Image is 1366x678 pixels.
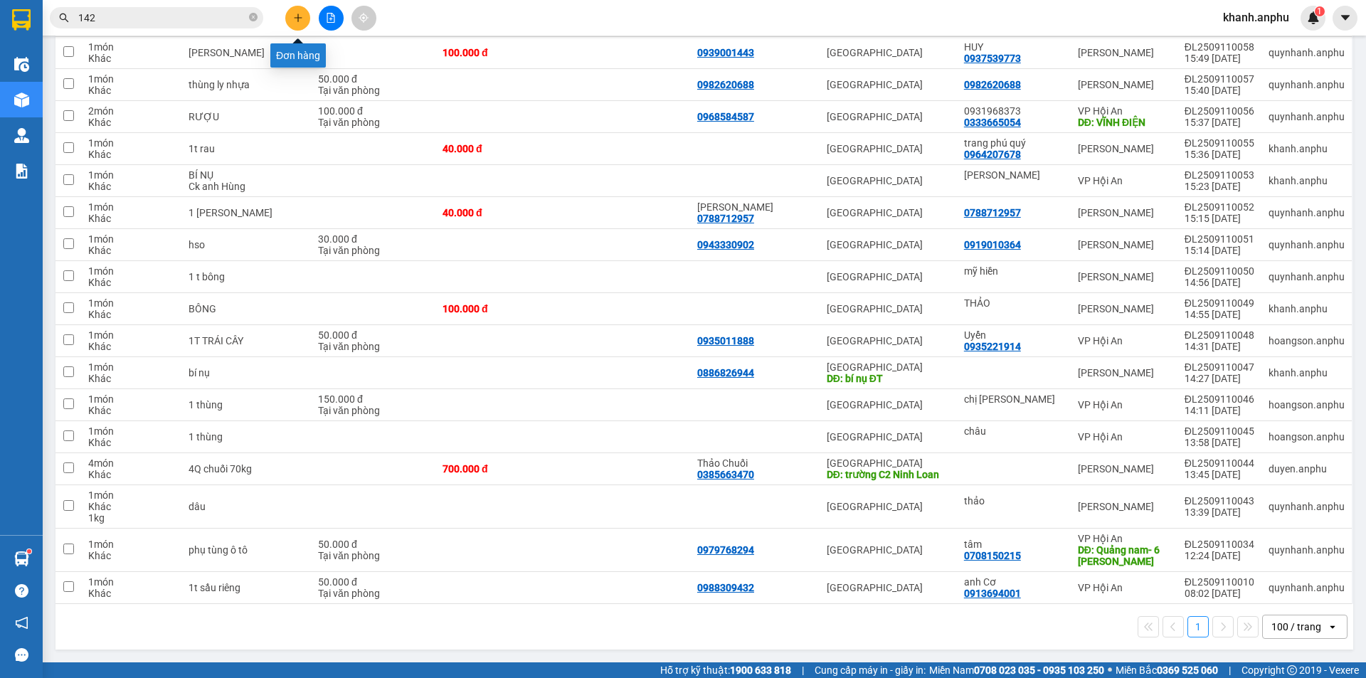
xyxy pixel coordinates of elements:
[1078,175,1170,186] div: VP Hội An
[88,137,174,149] div: 1 món
[88,341,174,352] div: Khác
[88,361,174,373] div: 1 món
[189,47,304,58] div: thùng rau
[88,309,174,320] div: Khác
[1307,11,1320,24] img: icon-new-feature
[827,457,950,469] div: [GEOGRAPHIC_DATA]
[318,105,428,117] div: 100.000 đ
[318,73,428,85] div: 50.000 đ
[326,13,336,23] span: file-add
[697,457,812,469] div: Thảo Chuối
[1078,271,1170,282] div: [PERSON_NAME]
[14,551,29,566] img: warehouse-icon
[88,53,174,64] div: Khác
[1185,169,1254,181] div: ĐL2509110053
[14,164,29,179] img: solution-icon
[697,79,754,90] div: 0982620688
[189,399,304,410] div: 1 thùng
[1078,143,1170,154] div: [PERSON_NAME]
[12,12,34,27] span: Gửi:
[88,425,174,437] div: 1 món
[14,57,29,72] img: warehouse-icon
[964,117,1021,128] div: 0333665054
[1269,399,1345,410] div: hoangson.anphu
[1185,588,1254,599] div: 08:02 [DATE]
[285,6,310,31] button: plus
[827,79,950,90] div: [GEOGRAPHIC_DATA]
[1185,265,1254,277] div: ĐL2509110050
[1078,207,1170,218] div: [PERSON_NAME]
[1269,501,1345,512] div: quynhanh.anphu
[1339,11,1352,24] span: caret-down
[318,588,428,599] div: Tại văn phòng
[88,265,174,277] div: 1 món
[88,512,174,524] div: 1 kg
[1269,544,1345,556] div: quynhanh.anphu
[1269,175,1345,186] div: khanh.anphu
[14,92,29,107] img: warehouse-icon
[1269,143,1345,154] div: khanh.anphu
[964,495,1064,507] div: thảo
[964,207,1021,218] div: 0788712957
[1185,425,1254,437] div: ĐL2509110045
[1315,6,1325,16] sup: 1
[1185,53,1254,64] div: 15:49 [DATE]
[189,207,304,218] div: 1 thùng hồng
[929,662,1104,678] span: Miền Nam
[697,335,754,346] div: 0935011888
[88,85,174,96] div: Khác
[964,149,1021,160] div: 0964207678
[166,44,311,61] div: Hòan
[1185,117,1254,128] div: 15:37 [DATE]
[964,329,1064,341] div: Uyển
[88,105,174,117] div: 2 món
[827,239,950,250] div: [GEOGRAPHIC_DATA]
[1185,550,1254,561] div: 12:24 [DATE]
[1185,393,1254,405] div: ĐL2509110046
[1269,303,1345,314] div: khanh.anphu
[1185,469,1254,480] div: 13:45 [DATE]
[802,662,804,678] span: |
[189,181,304,192] div: Ck anh Hùng
[189,431,304,443] div: 1 thùng
[964,239,1021,250] div: 0919010364
[88,213,174,224] div: Khác
[88,297,174,309] div: 1 món
[1317,6,1322,16] span: 1
[697,544,754,556] div: 0979768294
[660,662,791,678] span: Hỗ trợ kỹ thuật:
[1269,582,1345,593] div: quynhanh.anphu
[14,128,29,143] img: warehouse-icon
[319,6,344,31] button: file-add
[189,303,304,314] div: BÔNG
[164,93,246,108] span: CHƯA CƯỚC :
[1078,303,1170,314] div: [PERSON_NAME]
[697,201,812,213] div: Trí Kiên
[827,582,950,593] div: [GEOGRAPHIC_DATA]
[815,662,926,678] span: Cung cấp máy in - giấy in:
[1078,367,1170,378] div: [PERSON_NAME]
[189,501,304,512] div: dâu
[12,44,157,64] div: 0354219650
[697,469,754,480] div: 0385663470
[1078,582,1170,593] div: VP Hội An
[1185,361,1254,373] div: ĐL2509110047
[1185,457,1254,469] div: ĐL2509110044
[964,393,1064,405] div: chị Anh
[318,233,428,245] div: 30.000 đ
[318,341,428,352] div: Tại văn phòng
[1185,85,1254,96] div: 15:40 [DATE]
[189,367,304,378] div: bí nụ
[1269,239,1345,250] div: quynhanh.anphu
[1078,463,1170,475] div: [PERSON_NAME]
[964,539,1064,550] div: tâm
[318,85,428,96] div: Tại văn phòng
[59,13,69,23] span: search
[249,13,258,21] span: close-circle
[827,373,950,384] div: DĐ: bí nụ ĐT
[88,550,174,561] div: Khác
[964,53,1021,64] div: 0937539773
[318,539,428,550] div: 50.000 đ
[88,181,174,192] div: Khác
[827,335,950,346] div: [GEOGRAPHIC_DATA]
